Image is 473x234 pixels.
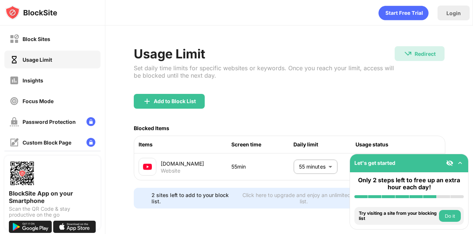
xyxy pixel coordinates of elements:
[23,119,76,125] div: Password Protection
[378,6,429,20] div: animation
[439,210,461,222] button: Do it
[446,10,461,16] div: Login
[9,160,35,187] img: options-page-qr-code.png
[134,125,169,131] div: Blocked Items
[10,96,19,106] img: focus-off.svg
[86,138,95,147] img: lock-menu.svg
[231,140,293,149] div: Screen time
[86,117,95,126] img: lock-menu.svg
[23,36,50,42] div: Block Sites
[139,140,231,149] div: Items
[10,117,19,126] img: password-protection-off.svg
[23,98,54,104] div: Focus Mode
[10,76,19,85] img: insights-off.svg
[9,190,96,204] div: BlockSite App on your Smartphone
[354,160,395,166] div: Let's get started
[446,159,453,167] img: eye-not-visible.svg
[5,5,57,20] img: logo-blocksite.svg
[456,159,464,167] img: omni-setup-toggle.svg
[161,167,180,174] div: Website
[10,138,19,147] img: customize-block-page-off.svg
[10,34,19,44] img: block-off.svg
[134,46,395,61] div: Usage Limit
[299,163,326,171] p: 55 minutes
[134,64,395,79] div: Set daily time limits for specific websites or keywords. Once you reach your limit, access will b...
[152,192,236,204] div: 2 sites left to add to your block list.
[355,140,418,149] div: Usage status
[161,160,231,167] div: [DOMAIN_NAME]
[240,192,367,204] div: Click here to upgrade and enjoy an unlimited block list.
[231,163,293,171] div: 55min
[9,221,52,233] img: get-it-on-google-play.svg
[9,206,96,218] div: Scan the QR Code & stay productive on the go
[143,162,152,171] img: favicons
[23,57,52,63] div: Usage Limit
[23,77,43,84] div: Insights
[415,51,436,57] div: Redirect
[359,211,437,221] div: Try visiting a site from your blocking list
[293,140,355,149] div: Daily limit
[154,98,196,104] div: Add to Block List
[23,139,71,146] div: Custom Block Page
[354,177,464,191] div: Only 2 steps left to free up an extra hour each day!
[10,55,19,64] img: time-usage-on.svg
[53,221,96,233] img: download-on-the-app-store.svg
